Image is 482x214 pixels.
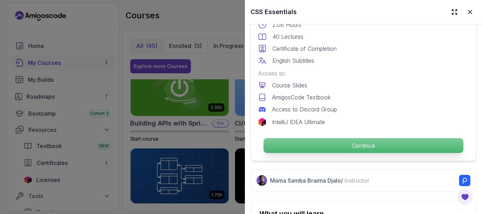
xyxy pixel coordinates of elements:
button: Open Feedback Button [457,189,474,206]
p: AmigosCode Textbook [272,93,331,102]
button: Continue [263,138,464,153]
p: 40 Lectures [272,32,303,41]
p: 2.08 Hours [272,20,301,29]
p: English Subtitles [272,56,314,65]
span: Instructor [344,177,369,184]
p: IntelliJ IDEA Ultimate [272,118,325,126]
p: Certificate of Completion [272,44,337,53]
img: Nelson Djalo [257,175,267,186]
button: Expand drawer [448,6,461,18]
h2: CSS Essentials [251,7,297,17]
p: Continue [264,138,463,153]
p: Access to Discord Group [272,105,337,114]
p: Course Slides [272,81,307,90]
p: Access to: [258,69,469,78]
img: jetbrains logo [258,118,266,126]
p: Mama Samba Braima Djalo / [270,176,369,185]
